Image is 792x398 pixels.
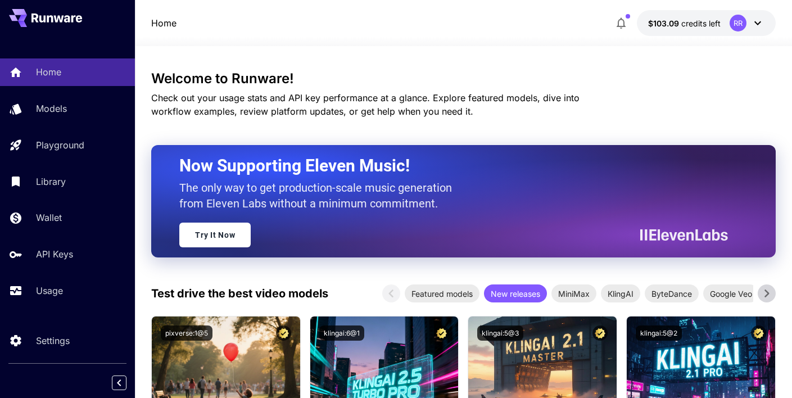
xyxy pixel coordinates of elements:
[36,102,67,115] p: Models
[551,288,596,300] span: MiniMax
[179,223,251,247] a: Try It Now
[36,334,70,347] p: Settings
[151,16,176,30] a: Home
[592,325,608,341] button: Certified Model – Vetted for best performance and includes a commercial license.
[703,284,759,302] div: Google Veo
[601,288,640,300] span: KlingAI
[730,15,746,31] div: RR
[179,180,460,211] p: The only way to get production-scale music generation from Eleven Labs without a minimum commitment.
[636,325,682,341] button: klingai:5@2
[112,376,126,390] button: Collapse sidebar
[405,284,479,302] div: Featured models
[179,155,719,177] h2: Now Supporting Eleven Music!
[648,19,681,28] span: $103.09
[551,284,596,302] div: MiniMax
[484,284,547,302] div: New releases
[601,284,640,302] div: KlingAI
[681,19,721,28] span: credits left
[151,285,328,302] p: Test drive the best video models
[36,247,73,261] p: API Keys
[484,288,547,300] span: New releases
[637,10,776,36] button: $103.09069RR
[151,71,776,87] h3: Welcome to Runware!
[276,325,291,341] button: Certified Model – Vetted for best performance and includes a commercial license.
[120,373,135,393] div: Collapse sidebar
[36,65,61,79] p: Home
[477,325,523,341] button: klingai:5@3
[703,288,759,300] span: Google Veo
[151,92,580,117] span: Check out your usage stats and API key performance at a glance. Explore featured models, dive int...
[434,325,449,341] button: Certified Model – Vetted for best performance and includes a commercial license.
[645,284,699,302] div: ByteDance
[36,284,63,297] p: Usage
[161,325,212,341] button: pixverse:1@5
[319,325,364,341] button: klingai:6@1
[751,325,766,341] button: Certified Model – Vetted for best performance and includes a commercial license.
[36,211,62,224] p: Wallet
[648,17,721,29] div: $103.09069
[645,288,699,300] span: ByteDance
[36,138,84,152] p: Playground
[151,16,176,30] nav: breadcrumb
[405,288,479,300] span: Featured models
[36,175,66,188] p: Library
